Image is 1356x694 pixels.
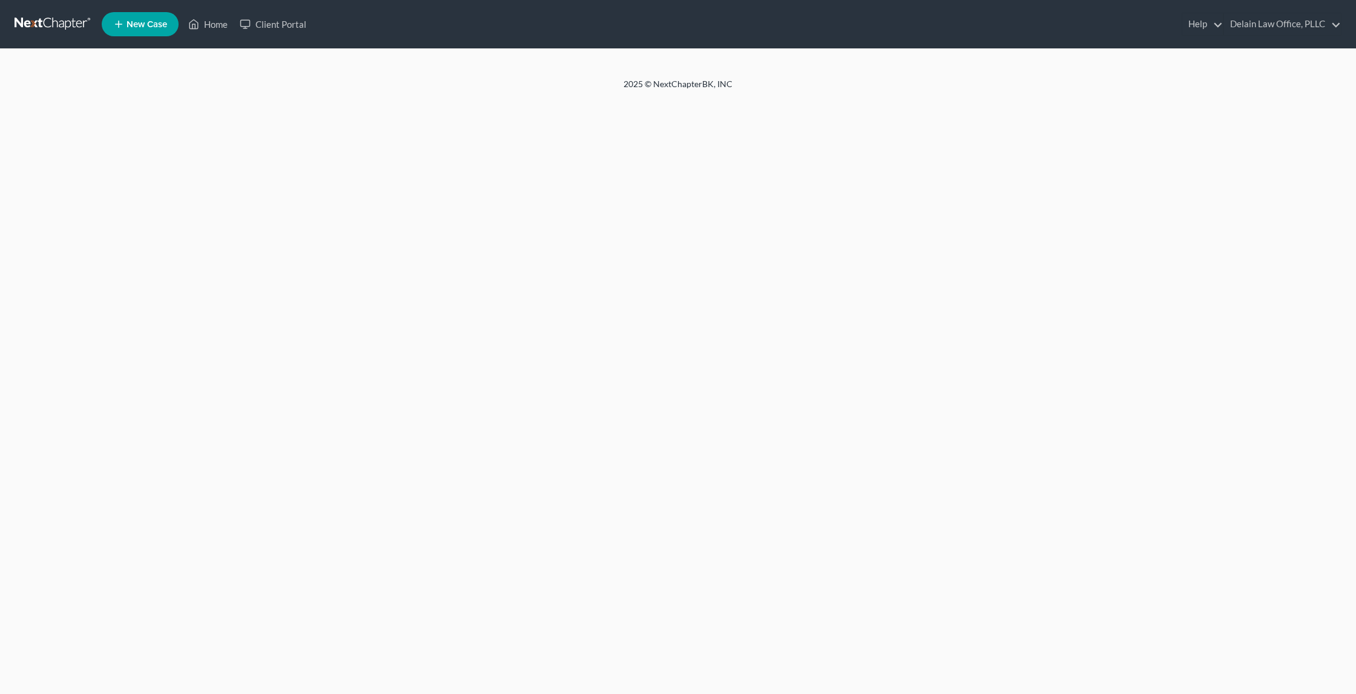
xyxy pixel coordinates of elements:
[102,12,179,36] new-legal-case-button: New Case
[182,13,234,35] a: Home
[333,78,1023,100] div: 2025 © NextChapterBK, INC
[234,13,312,35] a: Client Portal
[1182,13,1223,35] a: Help
[1224,13,1341,35] a: Delain Law Office, PLLC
